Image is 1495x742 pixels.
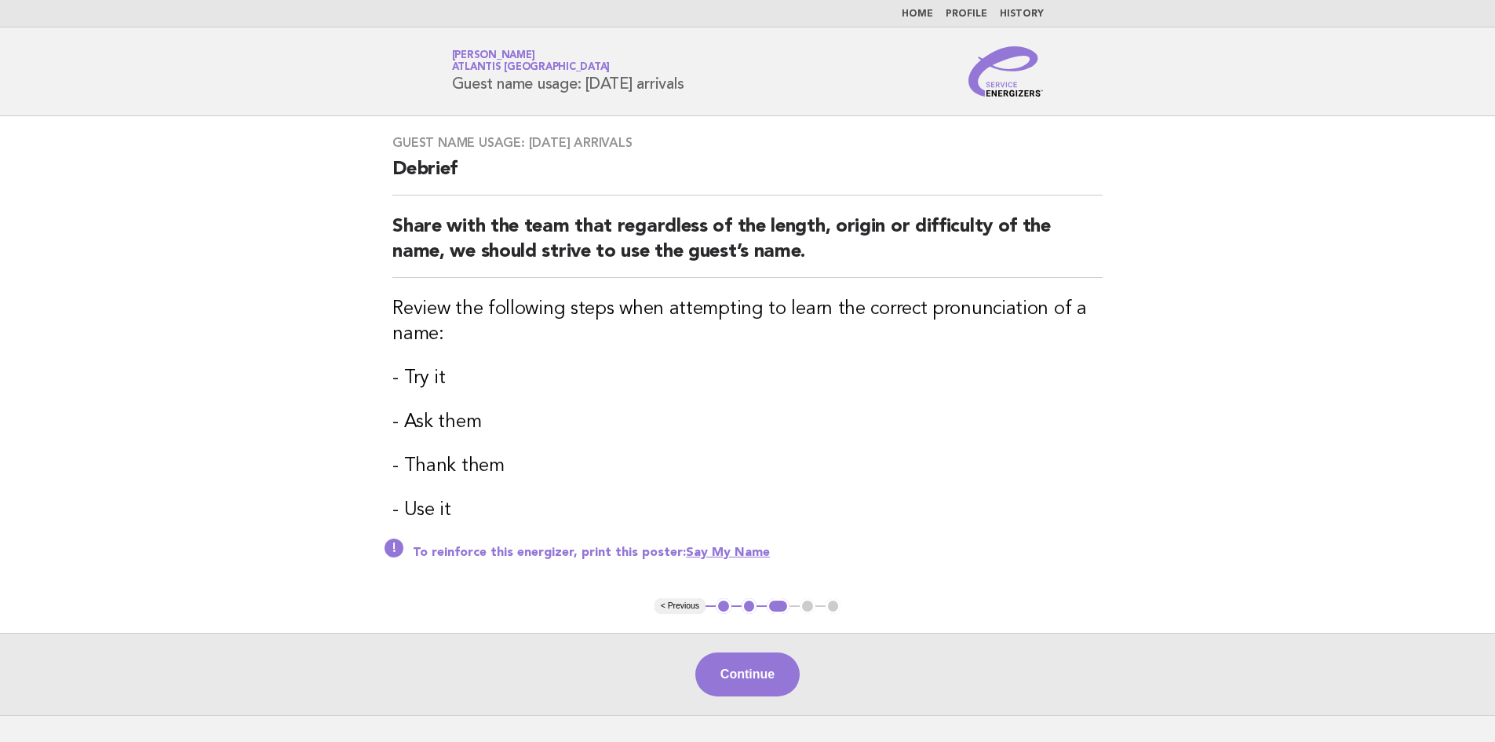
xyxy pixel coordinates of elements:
[946,9,987,19] a: Profile
[1000,9,1044,19] a: History
[413,545,1103,561] p: To reinforce this energizer, print this poster:
[392,297,1103,347] h3: Review the following steps when attempting to learn the correct pronunciation of a name:
[392,454,1103,479] h3: - Thank them
[392,157,1103,196] h2: Debrief
[695,652,800,696] button: Continue
[452,50,611,72] a: [PERSON_NAME]Atlantis [GEOGRAPHIC_DATA]
[968,46,1044,97] img: Service Energizers
[392,135,1103,151] h3: Guest name usage: [DATE] arrivals
[655,598,706,614] button: < Previous
[452,51,684,92] h1: Guest name usage: [DATE] arrivals
[902,9,933,19] a: Home
[392,498,1103,523] h3: - Use it
[686,546,770,559] a: Say My Name
[452,63,611,73] span: Atlantis [GEOGRAPHIC_DATA]
[392,410,1103,435] h3: - Ask them
[716,598,731,614] button: 1
[767,598,789,614] button: 3
[742,598,757,614] button: 2
[392,214,1103,278] h2: Share with the team that regardless of the length, origin or difficulty of the name, we should st...
[392,366,1103,391] h3: - Try it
